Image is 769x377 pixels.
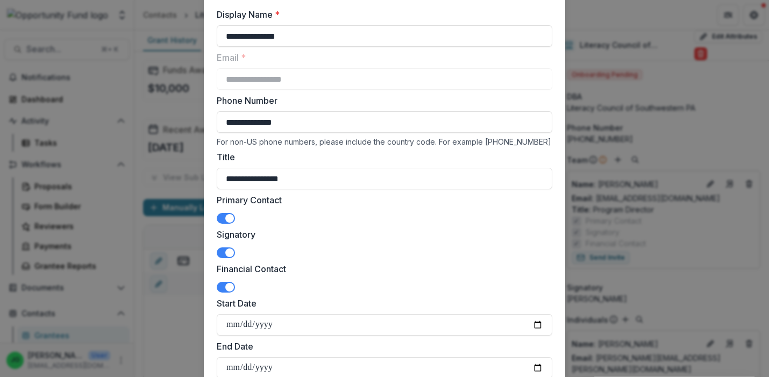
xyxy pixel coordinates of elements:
[217,8,546,21] label: Display Name
[217,228,546,241] label: Signatory
[217,151,546,163] label: Title
[217,94,546,107] label: Phone Number
[217,262,546,275] label: Financial Contact
[217,297,546,310] label: Start Date
[217,137,552,146] div: For non-US phone numbers, please include the country code. For example [PHONE_NUMBER]
[217,51,546,64] label: Email
[217,340,546,353] label: End Date
[217,194,546,207] label: Primary Contact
